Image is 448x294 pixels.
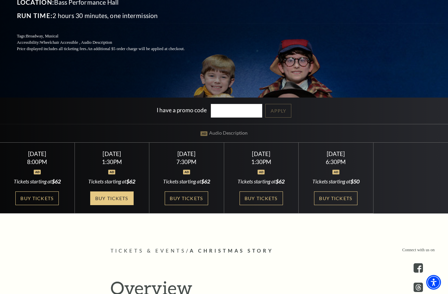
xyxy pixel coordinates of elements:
[190,248,274,254] span: A Christmas Story
[165,191,208,205] a: Buy Tickets
[87,46,184,51] span: An additional $5 order charge will be applied at checkout.
[307,159,365,165] div: 6:30PM
[8,150,66,157] div: [DATE]
[111,248,186,254] span: Tickets & Events
[402,247,435,253] p: Connect with us on
[232,150,290,157] div: [DATE]
[157,178,216,185] div: Tickets starting at
[52,178,61,184] span: $62
[17,33,201,39] p: Tags:
[314,191,357,205] a: Buy Tickets
[15,191,59,205] a: Buy Tickets
[17,10,201,21] p: 2 hours 30 minutes, one intermission
[426,275,441,290] div: Accessibility Menu
[40,40,112,45] span: Wheelchair Accessible , Audio Description
[111,247,338,255] p: /
[83,150,141,157] div: [DATE]
[157,150,216,157] div: [DATE]
[414,283,423,292] a: threads.com - open in a new tab
[17,39,201,46] p: Accessibility:
[414,263,423,273] a: facebook - open in a new tab
[157,159,216,165] div: 7:30PM
[26,34,58,38] span: Broadway, Musical
[17,46,201,52] p: Price displayed includes all ticketing fees.
[232,178,290,185] div: Tickets starting at
[307,178,365,185] div: Tickets starting at
[126,178,135,184] span: $62
[201,178,210,184] span: $62
[90,191,134,205] a: Buy Tickets
[8,159,66,165] div: 8:00PM
[307,150,365,157] div: [DATE]
[17,12,53,19] span: Run Time:
[276,178,285,184] span: $62
[83,178,141,185] div: Tickets starting at
[232,159,290,165] div: 1:30PM
[240,191,283,205] a: Buy Tickets
[350,178,359,184] span: $50
[157,107,207,114] label: I have a promo code
[8,178,66,185] div: Tickets starting at
[83,159,141,165] div: 1:30PM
